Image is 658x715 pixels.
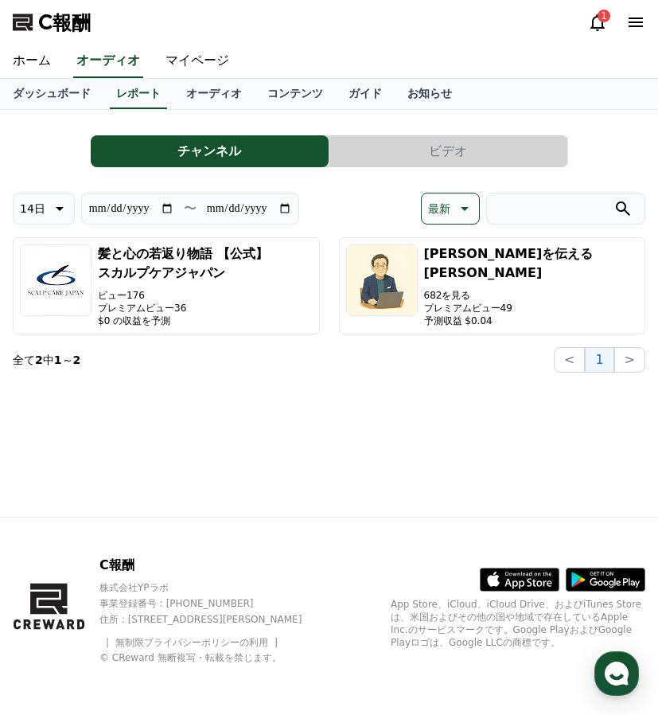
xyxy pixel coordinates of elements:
a: の利用 [239,637,280,648]
span: チャット [136,529,174,542]
font: C報酬 [99,557,134,572]
font: ダッシュボード [13,87,91,100]
font: ビデオ [429,143,467,158]
font: 1 [54,354,62,366]
a: コンテンツ [255,79,336,109]
font: 全て [13,354,35,366]
font: $0 の収益を予測 [98,315,170,326]
button: ビデオ [329,135,567,167]
button: [PERSON_NAME]を伝える [PERSON_NAME] 682を見る プレミアムビュー49 予測収益 $0.04 [339,237,646,334]
font: オーディオ [76,53,140,68]
a: マイページ [153,45,242,78]
a: ホーム [5,505,105,545]
a: チャット [105,505,205,545]
button: チャンネル [91,135,329,167]
img: 真実を伝える 真太郎 [346,244,418,316]
a: レポート [110,79,167,109]
img: 髪と心の若返り物語 【公式】スカルプケアジャパン [20,244,91,316]
font: プレミアムビュー49 [424,303,512,314]
font: コンテンツ [267,87,323,100]
a: オーディオ [173,79,255,109]
a: C報酬 [13,10,91,35]
a: 設定 [205,505,306,545]
font: 最新 [428,202,450,215]
button: > [614,347,645,373]
a: 1 [588,13,607,32]
button: 1 [585,347,613,373]
font: < [564,352,574,367]
font: C報酬 [38,11,91,33]
font: 1 [595,352,603,367]
font: 14日 [20,202,45,215]
font: [PERSON_NAME]を伝える [PERSON_NAME] [424,246,594,280]
font: 2 [73,354,81,366]
font: ～ [62,354,73,366]
font: > [625,352,635,367]
font: 髪と心の若返り物語 【公式】スカルプケアジャパン [98,246,268,280]
font: 2 [35,354,43,366]
font: オーディオ [186,87,242,100]
font: お知らせ [407,87,452,100]
font: 1 [601,10,607,21]
a: ビデオ [329,135,568,167]
button: 髪と心の若返り物語 【公式】スカルプケアジャパン ビュー176 プレミアムビュー36 $0 の収益を予測 [13,237,320,334]
a: ガイド [336,79,395,109]
a: お知らせ [395,79,465,109]
font: マイページ [165,53,229,68]
a: チャンネル [91,135,329,167]
a: オーディオ [73,45,143,78]
font: 住所 : [STREET_ADDRESS][PERSON_NAME] [99,614,302,625]
span: ホーム [41,529,69,541]
font: ガイド [348,87,382,100]
font: レポート [116,87,161,100]
button: < [554,347,585,373]
font: 中 [43,354,54,366]
font: 予測収益 $0.04 [424,315,493,326]
font: プレミアムビュー36 [98,303,186,314]
button: 14日 [13,193,75,225]
font: 事業登録番号 : [PHONE_NUMBER] [99,598,254,609]
font: の利用 [239,637,268,648]
font: 株式会社YPラボ [99,582,169,593]
font: © CReward 無断複写・転載を禁じます。 [99,652,282,663]
font: ホーム [13,53,51,68]
span: 設定 [246,529,265,541]
font: App Store、iCloud、iCloud Drive、およびiTunes Storeは、米国およびその他の国や地域で存在しているApple Inc.のサービスマークです。Google Pl... [391,599,641,648]
a: 無制限プライバシーポリシー [115,637,239,648]
font: 〜 [184,201,197,216]
button: 最新 [421,193,480,225]
font: ビュー176 [98,290,145,301]
font: チャンネル [177,143,241,158]
font: 682を見る [424,290,471,301]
